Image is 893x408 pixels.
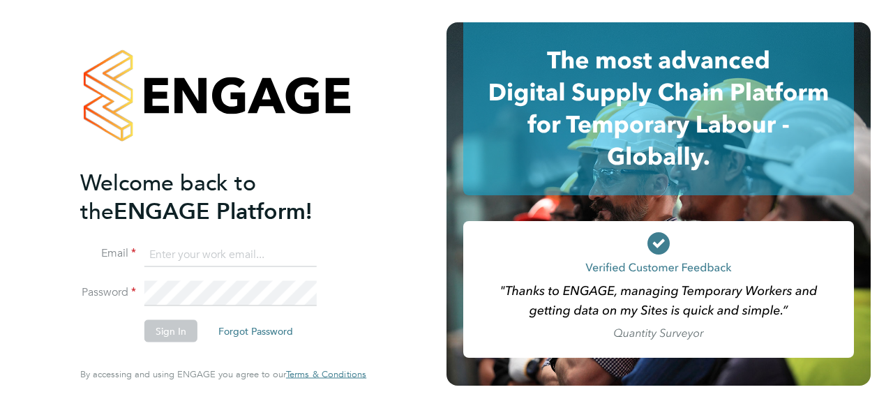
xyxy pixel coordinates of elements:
button: Forgot Password [207,320,304,342]
h2: ENGAGE Platform! [80,168,352,225]
label: Email [80,246,136,261]
label: Password [80,285,136,300]
a: Terms & Conditions [286,369,366,380]
span: By accessing and using ENGAGE you agree to our [80,368,366,380]
span: Welcome back to the [80,169,256,225]
input: Enter your work email... [144,242,317,267]
button: Sign In [144,320,197,342]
